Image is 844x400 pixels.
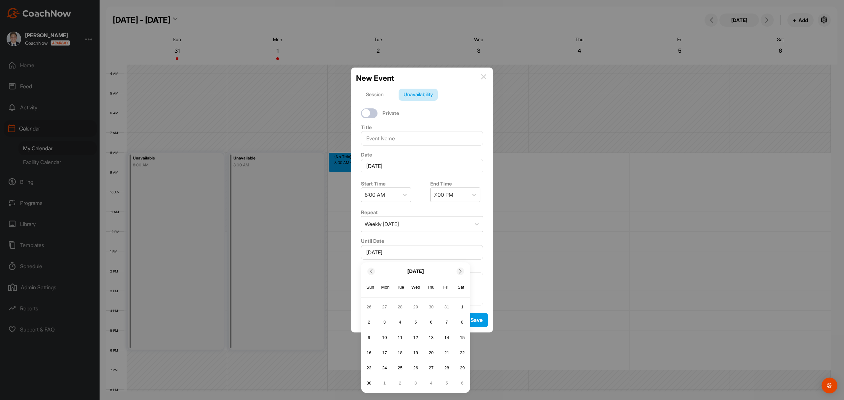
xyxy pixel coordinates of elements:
div: Choose Friday, November 7th, 2025 [442,317,452,327]
div: Fri [441,283,450,292]
div: Choose Thursday, October 30th, 2025 [426,302,436,312]
p: [DATE] [407,268,424,275]
div: Choose Monday, November 3rd, 2025 [379,317,389,327]
div: Choose Sunday, October 26th, 2025 [364,302,374,312]
div: Choose Tuesday, November 25th, 2025 [395,363,405,373]
div: Choose Wednesday, November 19th, 2025 [411,348,421,358]
div: Choose Friday, November 28th, 2025 [442,363,452,373]
div: Weekly [DATE] [365,220,399,228]
label: Start Time [361,181,386,187]
div: Session [361,89,389,101]
div: Choose Monday, November 24th, 2025 [379,363,389,373]
div: Choose Thursday, December 4th, 2025 [426,378,436,388]
div: Choose Wednesday, November 5th, 2025 [411,317,421,327]
div: Choose Sunday, November 23rd, 2025 [364,363,374,373]
div: Choose Sunday, November 16th, 2025 [364,348,374,358]
div: Sat [457,283,465,292]
div: Choose Sunday, November 30th, 2025 [364,378,374,388]
div: Choose Saturday, November 1st, 2025 [457,302,467,312]
div: Choose Monday, November 17th, 2025 [379,348,389,358]
div: Choose Saturday, November 15th, 2025 [457,333,467,343]
label: Until Date [361,238,384,244]
div: Mon [381,283,390,292]
div: Choose Thursday, November 27th, 2025 [426,363,436,373]
div: Choose Friday, October 31st, 2025 [442,302,452,312]
div: Unavailability [399,89,438,101]
div: Open Intercom Messenger [822,378,837,393]
div: month 2025-11 [363,301,468,389]
div: Choose Monday, October 27th, 2025 [379,302,389,312]
input: Select Date [361,245,483,260]
div: Choose Tuesday, November 18th, 2025 [395,348,405,358]
div: Choose Saturday, December 6th, 2025 [457,378,467,388]
div: Choose Tuesday, November 4th, 2025 [395,317,405,327]
div: Choose Saturday, November 29th, 2025 [457,363,467,373]
div: Choose Thursday, November 13th, 2025 [426,333,436,343]
div: Choose Wednesday, November 12th, 2025 [411,333,421,343]
button: Save [465,313,488,327]
label: Date [361,152,372,158]
div: 8:00 AM [365,191,385,199]
img: info [481,74,486,79]
input: Event Name [361,131,483,146]
div: Choose Thursday, November 20th, 2025 [426,348,436,358]
div: Choose Wednesday, October 29th, 2025 [411,302,421,312]
h2: New Event [356,72,394,84]
input: Select Date [361,159,483,173]
div: Choose Tuesday, November 11th, 2025 [395,333,405,343]
div: Choose Thursday, November 6th, 2025 [426,317,436,327]
div: Choose Monday, November 10th, 2025 [379,333,389,343]
label: Title [361,124,372,130]
div: Choose Saturday, November 8th, 2025 [457,317,467,327]
div: Choose Sunday, November 2nd, 2025 [364,317,374,327]
label: Repeat [361,209,378,215]
div: Choose Tuesday, December 2nd, 2025 [395,378,405,388]
div: Choose Wednesday, November 26th, 2025 [411,363,421,373]
div: Tue [396,283,405,292]
div: Wed [411,283,420,292]
div: Choose Friday, November 21st, 2025 [442,348,452,358]
div: Choose Friday, November 14th, 2025 [442,333,452,343]
div: 7:00 PM [434,191,453,199]
div: Choose Tuesday, October 28th, 2025 [395,302,405,312]
div: Choose Friday, December 5th, 2025 [442,378,452,388]
label: End Time [430,181,452,187]
div: Choose Saturday, November 22nd, 2025 [457,348,467,358]
div: Thu [427,283,435,292]
label: Private [382,110,399,117]
div: Choose Sunday, November 9th, 2025 [364,333,374,343]
div: Sun [366,283,375,292]
div: Choose Monday, December 1st, 2025 [379,378,389,388]
div: Choose Wednesday, December 3rd, 2025 [411,378,421,388]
